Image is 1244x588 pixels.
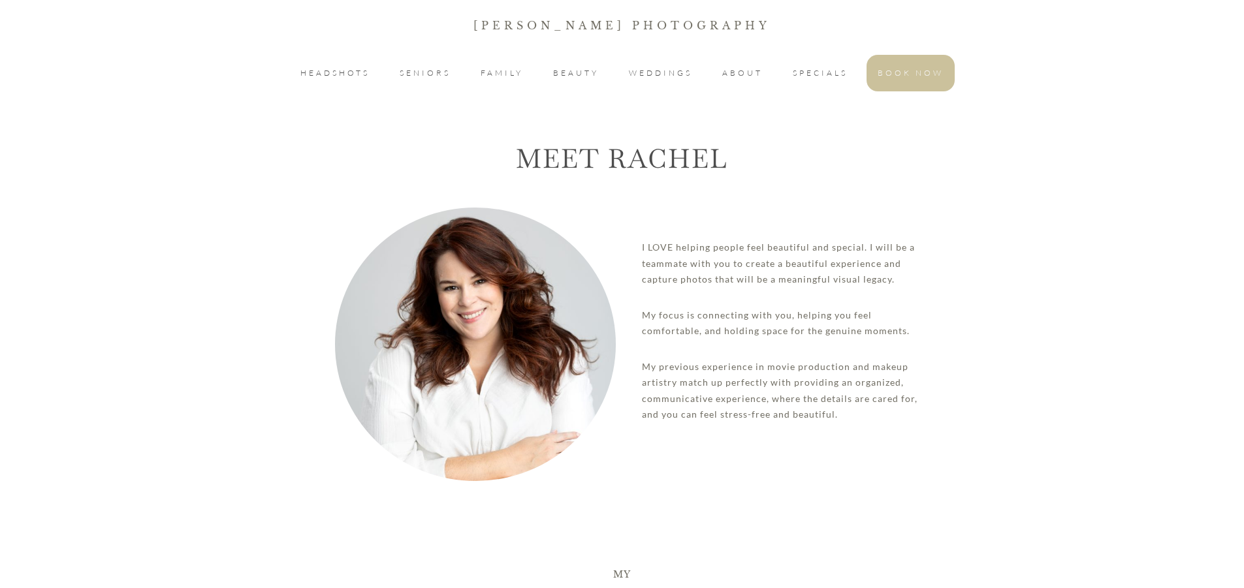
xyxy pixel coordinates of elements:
[629,65,692,81] a: WEDDINGS
[553,65,599,81] a: BEAUTY
[642,349,921,433] p: My previous experience in movie production and makeup artistry match up perfectly with providing ...
[1,531,1243,574] p: my
[400,65,451,81] a: SENIORS
[722,65,763,81] a: ABOUT
[335,152,616,572] img: RJP67547_EDIT_SM
[481,65,523,81] a: FAMILY
[878,65,944,81] a: BOOK NOW
[642,230,921,298] p: I LOVE helping people feel beautiful and special. I will be a teammate with you to create a beaut...
[300,65,370,81] a: HEADSHOTS
[642,298,921,349] p: My focus is connecting with you, helping you feel comfortable, and holding space for the genuine ...
[793,65,848,81] a: SPECIALS
[1,126,1243,181] p: meet R achel
[1,16,1243,35] p: [PERSON_NAME] Photography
